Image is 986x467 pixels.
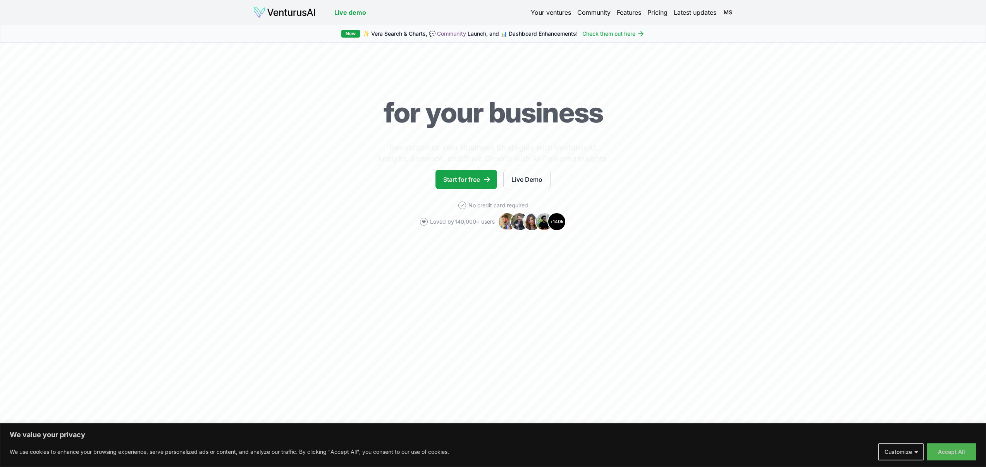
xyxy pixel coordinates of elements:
[253,6,316,19] img: logo
[878,443,924,460] button: Customize
[10,447,449,457] p: We use cookies to enhance your browsing experience, serve personalized ads or content, and analyz...
[437,30,466,37] a: Community
[341,30,360,38] div: New
[510,212,529,231] img: Avatar 2
[647,8,668,17] a: Pricing
[927,443,976,460] button: Accept All
[617,8,641,17] a: Features
[577,8,611,17] a: Community
[435,170,497,189] a: Start for free
[674,8,716,17] a: Latest updates
[535,212,554,231] img: Avatar 4
[722,6,734,19] span: MS
[503,170,551,189] a: Live Demo
[498,212,516,231] img: Avatar 1
[363,30,578,38] span: ✨ Vera Search & Charts, 💬 Launch, and 📊 Dashboard Enhancements!
[10,430,976,439] p: We value your privacy
[523,212,541,231] img: Avatar 3
[582,30,645,38] a: Check them out here
[531,8,571,17] a: Your ventures
[334,8,366,17] a: Live demo
[723,7,733,18] button: MS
